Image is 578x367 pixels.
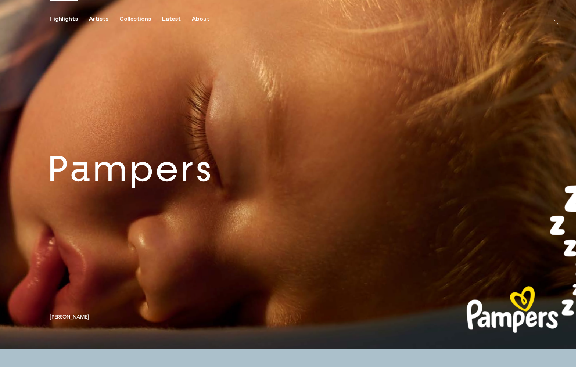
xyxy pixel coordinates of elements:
div: About [192,16,209,22]
div: Collections [119,16,151,22]
button: Artists [89,16,119,22]
button: Latest [162,16,192,22]
button: Highlights [50,16,89,22]
div: Highlights [50,16,78,22]
button: About [192,16,220,22]
div: Latest [162,16,181,22]
button: Collections [119,16,162,22]
div: Artists [89,16,108,22]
